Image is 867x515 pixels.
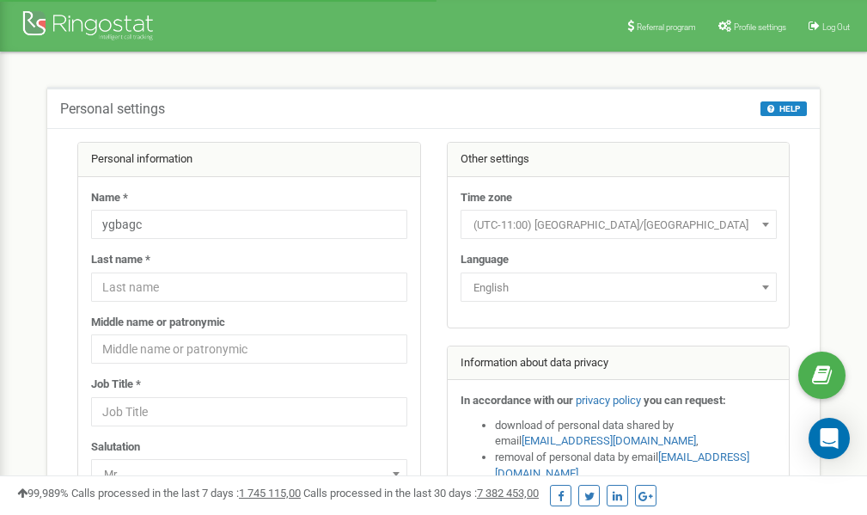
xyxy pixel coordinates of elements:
label: Job Title * [91,377,141,393]
label: Salutation [91,439,140,456]
div: Other settings [448,143,790,177]
h5: Personal settings [60,101,165,117]
input: Name [91,210,407,239]
span: (UTC-11:00) Pacific/Midway [467,213,771,237]
span: Referral program [637,22,696,32]
li: removal of personal data by email , [495,450,777,481]
a: privacy policy [576,394,641,407]
label: Language [461,252,509,268]
span: English [467,276,771,300]
li: download of personal data shared by email , [495,418,777,450]
label: Last name * [91,252,150,268]
strong: In accordance with our [461,394,573,407]
span: 99,989% [17,487,69,500]
u: 7 382 453,00 [477,487,539,500]
span: English [461,273,777,302]
input: Last name [91,273,407,302]
span: Profile settings [734,22,786,32]
a: [EMAIL_ADDRESS][DOMAIN_NAME] [522,434,696,447]
input: Middle name or patronymic [91,334,407,364]
div: Personal information [78,143,420,177]
span: Calls processed in the last 30 days : [303,487,539,500]
span: Mr. [97,463,401,487]
span: Calls processed in the last 7 days : [71,487,301,500]
strong: you can request: [644,394,726,407]
div: Open Intercom Messenger [809,418,850,459]
button: HELP [760,101,807,116]
u: 1 745 115,00 [239,487,301,500]
label: Name * [91,190,128,206]
label: Time zone [461,190,512,206]
label: Middle name or patronymic [91,315,225,331]
span: Mr. [91,459,407,488]
span: (UTC-11:00) Pacific/Midway [461,210,777,239]
span: Log Out [822,22,850,32]
input: Job Title [91,397,407,426]
div: Information about data privacy [448,346,790,381]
